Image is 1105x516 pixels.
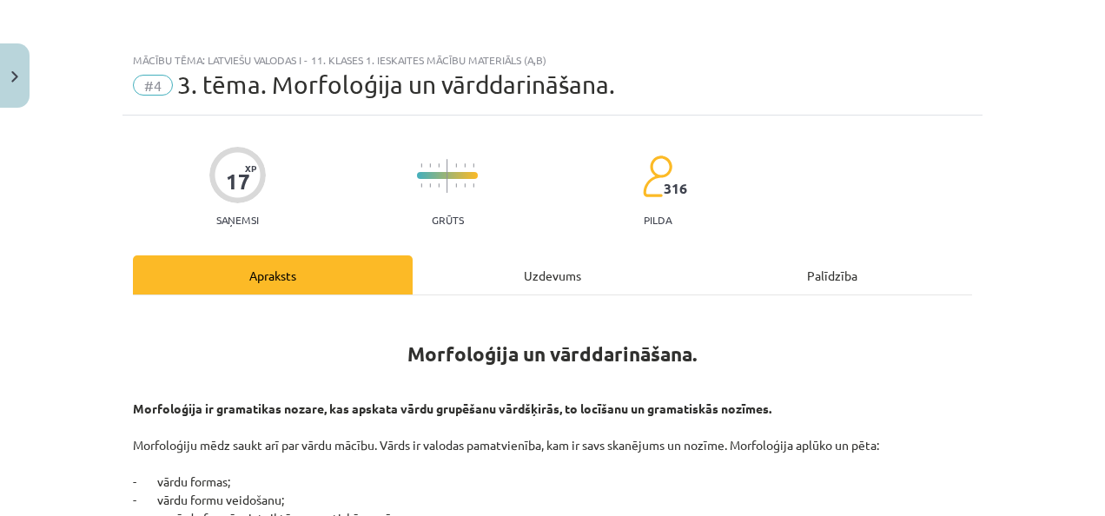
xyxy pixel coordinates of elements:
[420,163,422,168] img: icon-short-line-57e1e144782c952c97e751825c79c345078a6d821885a25fce030b3d8c18986b.svg
[245,163,256,173] span: XP
[407,341,698,367] b: Morfoloģija un vārddarināšana.
[133,54,972,66] div: Mācību tēma: Latviešu valodas i - 11. klases 1. ieskaites mācību materiāls (a,b)
[226,169,250,194] div: 17
[133,255,413,294] div: Apraksts
[432,214,464,226] p: Grūts
[413,255,692,294] div: Uzdevums
[473,163,474,168] img: icon-short-line-57e1e144782c952c97e751825c79c345078a6d821885a25fce030b3d8c18986b.svg
[642,155,672,198] img: students-c634bb4e5e11cddfef0936a35e636f08e4e9abd3cc4e673bd6f9a4125e45ecb1.svg
[455,163,457,168] img: icon-short-line-57e1e144782c952c97e751825c79c345078a6d821885a25fce030b3d8c18986b.svg
[438,183,440,188] img: icon-short-line-57e1e144782c952c97e751825c79c345078a6d821885a25fce030b3d8c18986b.svg
[455,183,457,188] img: icon-short-line-57e1e144782c952c97e751825c79c345078a6d821885a25fce030b3d8c18986b.svg
[429,183,431,188] img: icon-short-line-57e1e144782c952c97e751825c79c345078a6d821885a25fce030b3d8c18986b.svg
[420,183,422,188] img: icon-short-line-57e1e144782c952c97e751825c79c345078a6d821885a25fce030b3d8c18986b.svg
[177,70,615,99] span: 3. tēma. Morfoloģija un vārddarināšana.
[133,400,771,416] strong: Morfoloģija ir gramatikas nozare, kas apskata vārdu grupēšanu vārdšķirās, to locīšanu un gramatis...
[438,163,440,168] img: icon-short-line-57e1e144782c952c97e751825c79c345078a6d821885a25fce030b3d8c18986b.svg
[133,75,173,96] span: #4
[664,181,687,196] span: 316
[464,183,466,188] img: icon-short-line-57e1e144782c952c97e751825c79c345078a6d821885a25fce030b3d8c18986b.svg
[473,183,474,188] img: icon-short-line-57e1e144782c952c97e751825c79c345078a6d821885a25fce030b3d8c18986b.svg
[429,163,431,168] img: icon-short-line-57e1e144782c952c97e751825c79c345078a6d821885a25fce030b3d8c18986b.svg
[692,255,972,294] div: Palīdzība
[464,163,466,168] img: icon-short-line-57e1e144782c952c97e751825c79c345078a6d821885a25fce030b3d8c18986b.svg
[644,214,672,226] p: pilda
[209,214,266,226] p: Saņemsi
[11,71,18,83] img: icon-close-lesson-0947bae3869378f0d4975bcd49f059093ad1ed9edebbc8119c70593378902aed.svg
[447,159,448,193] img: icon-long-line-d9ea69661e0d244f92f715978eff75569469978d946b2353a9bb055b3ed8787d.svg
